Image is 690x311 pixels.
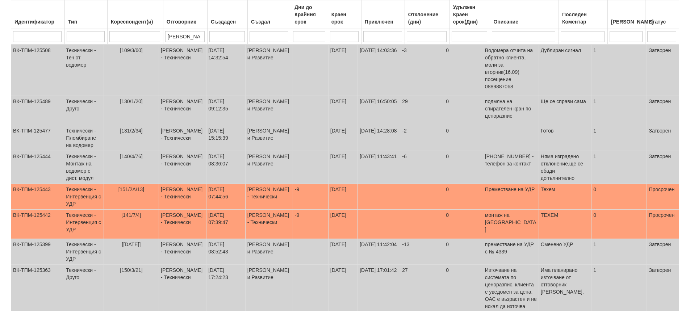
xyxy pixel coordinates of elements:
[159,45,206,96] td: [PERSON_NAME] - Технически
[208,0,248,29] th: Създаден: No sort applied, activate to apply an ascending sort
[13,17,63,27] div: Идентификатор
[328,0,361,29] th: Краен срок: No sort applied, activate to apply an ascending sort
[444,45,483,96] td: 0
[206,210,246,239] td: [DATE] 07:39:47
[647,210,679,239] td: Просрочен
[65,0,108,29] th: Тип: No sort applied, activate to apply an ascending sort
[591,210,647,239] td: 0
[541,47,581,53] span: Дублиран сигнал
[165,17,205,27] div: Отговорник
[295,212,299,218] span: -9
[330,9,359,27] div: Краен срок
[485,98,537,119] p: подмяна на спирателен кран по ценоразпис
[591,96,647,125] td: 1
[206,239,246,265] td: [DATE] 08:52:43
[328,45,357,96] td: [DATE]
[245,96,293,125] td: [PERSON_NAME] и Развитие
[245,125,293,151] td: [PERSON_NAME] и Развитие
[541,128,554,134] span: Готов
[295,186,299,192] span: -9
[400,96,444,125] td: 29
[67,17,105,27] div: Тип
[647,239,679,265] td: Затворен
[122,241,141,247] span: [[DATE]]
[610,17,643,27] div: [PERSON_NAME]
[647,96,679,125] td: Затворен
[444,151,483,184] td: 0
[358,96,400,125] td: [DATE] 16:50:05
[121,212,141,218] span: [141/7/4]
[120,154,142,159] span: [140/4/76]
[358,45,400,96] td: [DATE] 14:03:36
[248,0,291,29] th: Създал: No sort applied, activate to apply an ascending sort
[444,125,483,151] td: 0
[118,186,145,192] span: [151/2А/13]
[159,210,206,239] td: [PERSON_NAME] - Технически
[400,125,444,151] td: -2
[400,45,444,96] td: -3
[444,239,483,265] td: 0
[541,98,586,104] span: Ще се справи сама
[159,125,206,151] td: [PERSON_NAME] - Технически
[400,239,444,265] td: -13
[647,151,679,184] td: Затворен
[328,96,357,125] td: [DATE]
[541,267,584,295] span: Има планирано източване от отговорник [PERSON_NAME].
[120,47,142,53] span: [109/3/60]
[400,151,444,184] td: -6
[328,210,357,239] td: [DATE]
[11,96,64,125] td: ВК-ТПМ-125489
[647,125,679,151] td: Затворен
[485,153,537,167] p: [PHONE_NUMBER] - телефон за контакт
[11,184,64,210] td: ВК-ТПМ-125443
[159,151,206,184] td: [PERSON_NAME] - Технически
[444,210,483,239] td: 0
[647,184,679,210] td: Просрочен
[541,212,558,218] span: ТЕХЕМ
[485,186,537,193] p: Преместване на УДР
[485,241,537,255] p: преместване на УДР с № 4339
[645,0,679,29] th: Статус: No sort applied, activate to apply an ascending sort
[245,151,293,184] td: [PERSON_NAME] и Развитие
[485,211,537,233] p: монтаж на [GEOGRAPHIC_DATA]
[407,9,448,27] div: Отклонение (дни)
[64,45,104,96] td: Технически - Теч от водомер
[206,96,246,125] td: [DATE] 09:12:35
[647,17,677,27] div: Статус
[11,210,64,239] td: ВК-ТПМ-125442
[206,125,246,151] td: [DATE] 15:15:39
[120,98,142,104] span: [130/1/20]
[245,239,293,265] td: [PERSON_NAME] и Развитие
[245,184,293,210] td: [PERSON_NAME] - Технически
[245,210,293,239] td: [PERSON_NAME] - Технически
[209,17,246,27] div: Създаден
[64,96,104,125] td: Технически - Друго
[64,210,104,239] td: Технически - Интервенция с УДР
[541,154,583,181] span: Няма изградено отклонение,ще се обади допълнително
[293,2,326,27] div: Дни до Крайния срок
[559,0,607,29] th: Последен Коментар: No sort applied, activate to apply an ascending sort
[328,239,357,265] td: [DATE]
[159,239,206,265] td: [PERSON_NAME] - Технически
[328,184,357,210] td: [DATE]
[328,151,357,184] td: [DATE]
[250,17,289,27] div: Създал
[120,128,142,134] span: [131/2/34]
[163,0,207,29] th: Отговорник: No sort applied, activate to apply an ascending sort
[120,267,142,273] span: [150/3/21]
[541,241,573,247] span: Сменено УДР
[109,17,161,27] div: Кореспондент(и)
[206,45,246,96] td: [DATE] 14:32:54
[64,125,104,151] td: Технически - Пломбиране на водомер
[591,125,647,151] td: 1
[206,151,246,184] td: [DATE] 08:36:07
[363,17,403,27] div: Приключен
[64,151,104,184] td: Технически - Монтаж на водомер с дист. модул
[485,47,537,90] p: Водомера отчита на обратно клиента, моли за вторник(16.09) посещение 0889887068
[449,0,490,29] th: Удължен Краен срок(Дни): No sort applied, activate to apply an ascending sort
[159,96,206,125] td: [PERSON_NAME] - Технически
[490,0,559,29] th: Описание: No sort applied, activate to apply an ascending sort
[607,0,645,29] th: Брой Файлове: No sort applied, activate to apply an ascending sort
[328,125,357,151] td: [DATE]
[452,2,488,27] div: Удължен Краен срок(Дни)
